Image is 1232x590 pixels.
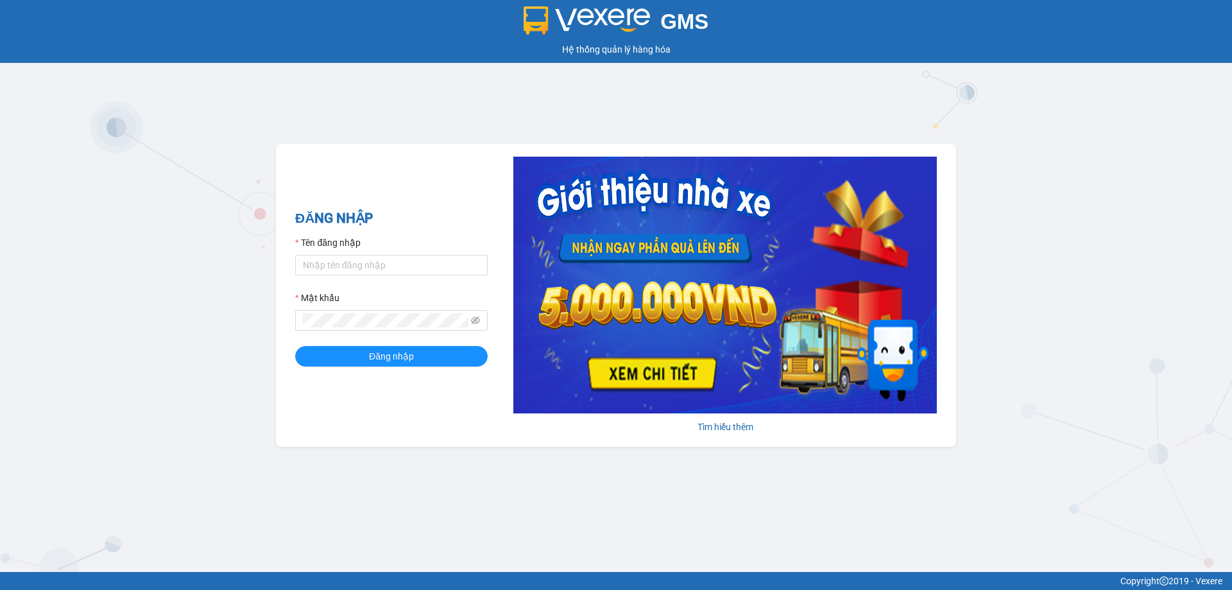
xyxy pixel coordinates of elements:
label: Mật khẩu [295,291,339,305]
span: eye-invisible [471,316,480,325]
span: copyright [1159,577,1168,586]
span: Đăng nhập [369,349,414,363]
h2: ĐĂNG NHẬP [295,208,488,229]
button: Đăng nhập [295,346,488,367]
div: Tìm hiểu thêm [513,420,937,434]
div: Copyright 2019 - Vexere [10,574,1222,588]
a: GMS [524,19,709,30]
input: Tên đăng nhập [295,255,488,275]
label: Tên đăng nhập [295,236,361,250]
input: Mật khẩu [303,313,468,327]
img: logo 2 [524,6,651,35]
span: GMS [660,10,708,33]
div: Hệ thống quản lý hàng hóa [3,42,1229,56]
img: banner-0 [513,157,937,413]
